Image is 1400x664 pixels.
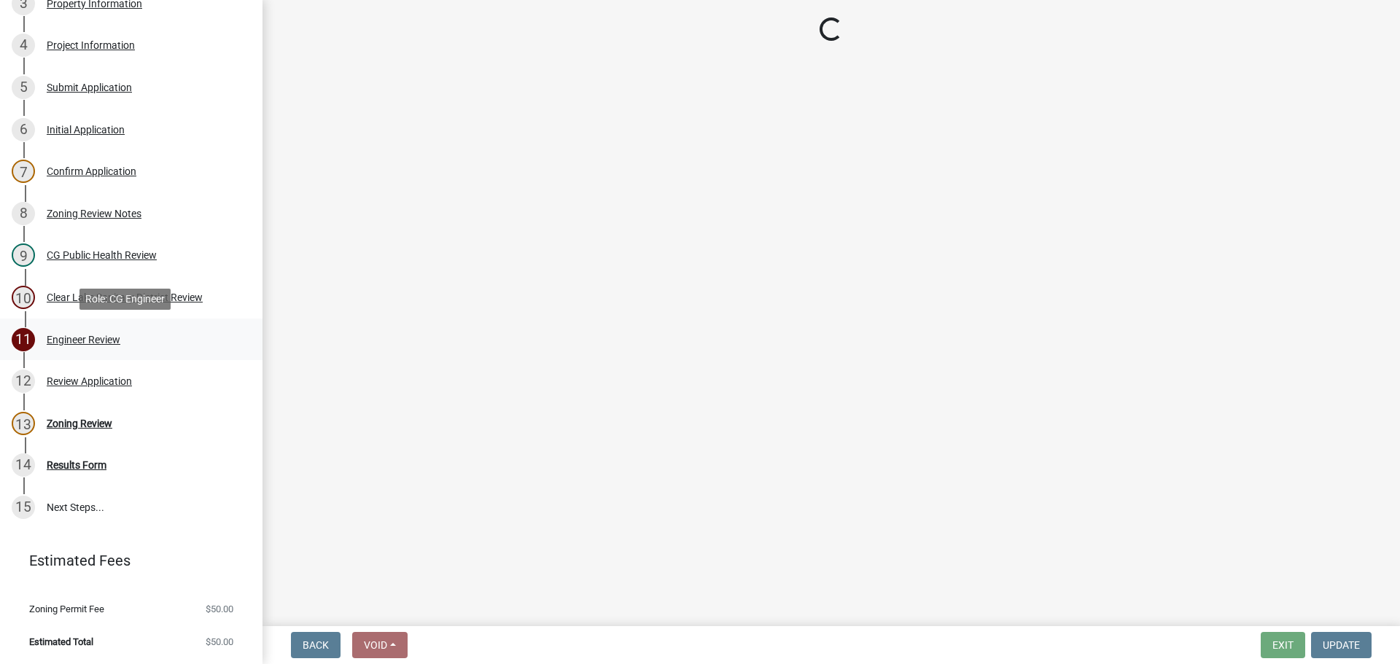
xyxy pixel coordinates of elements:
[1311,632,1372,658] button: Update
[47,460,106,470] div: Results Form
[47,418,112,429] div: Zoning Review
[47,166,136,176] div: Confirm Application
[47,40,135,50] div: Project Information
[12,76,35,99] div: 5
[303,639,329,651] span: Back
[1323,639,1360,651] span: Update
[47,250,157,260] div: CG Public Health Review
[29,604,104,614] span: Zoning Permit Fee
[47,292,203,302] div: Clear Lake Sanitary District Review
[47,335,120,345] div: Engineer Review
[12,34,35,57] div: 4
[47,208,141,219] div: Zoning Review Notes
[12,243,35,267] div: 9
[47,376,132,386] div: Review Application
[47,125,125,135] div: Initial Application
[12,453,35,477] div: 14
[79,289,171,310] div: Role: CG Engineer
[12,496,35,519] div: 15
[1261,632,1305,658] button: Exit
[364,639,387,651] span: Void
[291,632,341,658] button: Back
[12,370,35,393] div: 12
[12,118,35,141] div: 6
[12,286,35,309] div: 10
[47,82,132,93] div: Submit Application
[12,202,35,225] div: 8
[29,637,93,647] span: Estimated Total
[352,632,408,658] button: Void
[206,604,233,614] span: $50.00
[206,637,233,647] span: $50.00
[12,546,239,575] a: Estimated Fees
[12,160,35,183] div: 7
[12,412,35,435] div: 13
[12,328,35,351] div: 11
